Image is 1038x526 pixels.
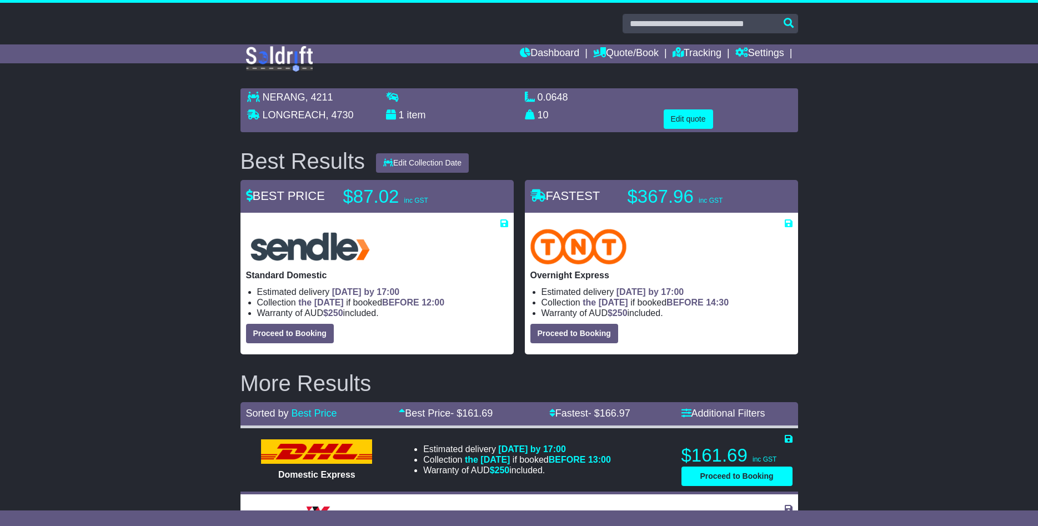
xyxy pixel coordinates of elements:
[549,455,586,464] span: BEFORE
[323,308,343,318] span: $
[246,324,334,343] button: Proceed to Booking
[530,270,793,280] p: Overnight Express
[246,229,374,264] img: Sendle: Standard Domestic
[600,408,630,419] span: 166.97
[422,298,444,307] span: 12:00
[257,297,508,308] li: Collection
[498,444,566,454] span: [DATE] by 17:00
[423,444,611,454] li: Estimated delivery
[332,287,400,297] span: [DATE] by 17:00
[399,408,493,419] a: Best Price- $161.69
[263,109,326,121] span: LONGREACH
[246,408,289,419] span: Sorted by
[541,308,793,318] li: Warranty of AUD included.
[490,465,510,475] span: $
[235,149,371,173] div: Best Results
[530,229,627,264] img: TNT Domestic: Overnight Express
[541,287,793,297] li: Estimated delivery
[240,371,798,395] h2: More Results
[583,298,628,307] span: the [DATE]
[278,470,355,479] span: Domestic Express
[664,109,713,129] button: Edit quote
[613,308,628,318] span: 250
[735,44,784,63] a: Settings
[292,408,337,419] a: Best Price
[246,270,508,280] p: Standard Domestic
[495,465,510,475] span: 250
[465,455,510,464] span: the [DATE]
[298,298,343,307] span: the [DATE]
[423,454,611,465] li: Collection
[616,287,684,297] span: [DATE] by 17:00
[588,408,630,419] span: - $
[298,298,444,307] span: if booked
[450,408,493,419] span: - $
[261,439,372,464] img: DHL: Domestic Express
[343,186,482,208] p: $87.02
[326,109,354,121] span: , 4730
[706,298,729,307] span: 14:30
[257,308,508,318] li: Warranty of AUD included.
[462,408,493,419] span: 161.69
[246,189,325,203] span: BEST PRICE
[538,92,568,103] span: 0.0648
[699,197,723,204] span: inc GST
[608,308,628,318] span: $
[328,308,343,318] span: 250
[465,455,611,464] span: if booked
[588,455,611,464] span: 13:00
[263,92,305,103] span: NERANG
[593,44,659,63] a: Quote/Book
[753,455,776,463] span: inc GST
[404,197,428,204] span: inc GST
[541,297,793,308] li: Collection
[399,109,404,121] span: 1
[628,186,766,208] p: $367.96
[530,189,600,203] span: FASTEST
[666,298,704,307] span: BEFORE
[376,153,469,173] button: Edit Collection Date
[681,408,765,419] a: Additional Filters
[423,465,611,475] li: Warranty of AUD included.
[583,298,729,307] span: if booked
[257,287,508,297] li: Estimated delivery
[382,298,419,307] span: BEFORE
[305,92,333,103] span: , 4211
[673,44,721,63] a: Tracking
[681,444,793,467] p: $161.69
[520,44,579,63] a: Dashboard
[407,109,426,121] span: item
[549,408,630,419] a: Fastest- $166.97
[530,324,618,343] button: Proceed to Booking
[681,467,793,486] button: Proceed to Booking
[538,109,549,121] span: 10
